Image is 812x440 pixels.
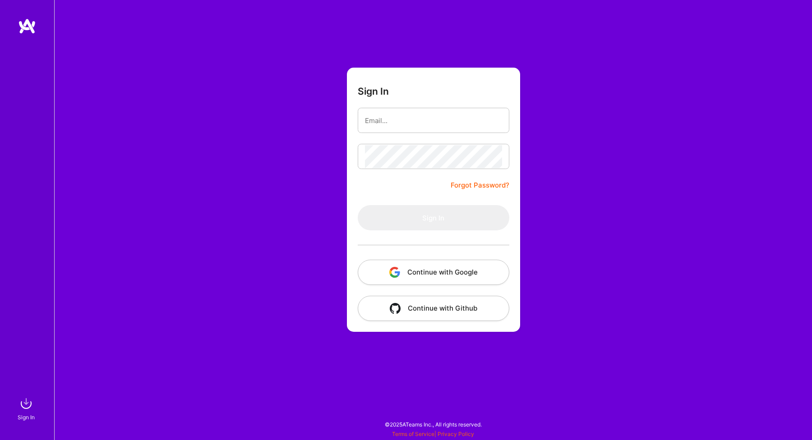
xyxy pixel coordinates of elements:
[17,394,35,412] img: sign in
[392,431,434,437] a: Terms of Service
[19,394,35,422] a: sign inSign In
[358,86,389,97] h3: Sign In
[358,205,509,230] button: Sign In
[18,18,36,34] img: logo
[18,412,35,422] div: Sign In
[358,296,509,321] button: Continue with Github
[358,260,509,285] button: Continue with Google
[438,431,474,437] a: Privacy Policy
[389,267,400,278] img: icon
[365,109,502,132] input: Email...
[392,431,474,437] span: |
[54,413,812,435] div: © 2025 ATeams Inc., All rights reserved.
[390,303,401,314] img: icon
[451,180,509,191] a: Forgot Password?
